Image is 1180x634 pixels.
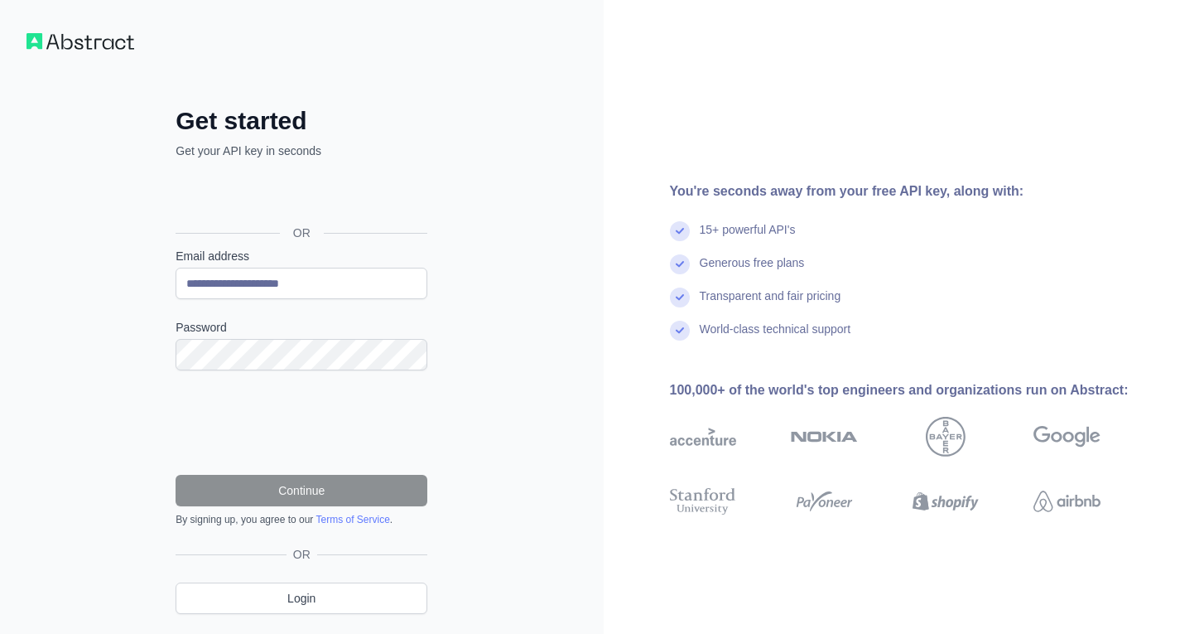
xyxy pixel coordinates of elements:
[670,181,1154,201] div: You're seconds away from your free API key, along with:
[176,143,427,159] p: Get your API key in seconds
[700,321,851,354] div: World-class technical support
[670,321,690,341] img: check mark
[176,583,427,614] a: Login
[176,248,427,264] label: Email address
[26,33,134,50] img: Workflow
[315,514,389,525] a: Terms of Service
[1033,485,1101,518] img: airbnb
[176,513,427,526] div: By signing up, you agree to our .
[791,485,858,518] img: payoneer
[1033,417,1101,457] img: google
[670,221,690,241] img: check mark
[280,225,324,241] span: OR
[167,177,432,214] iframe: Sign in with Google Button
[700,288,841,321] div: Transparent and fair pricing
[287,546,317,563] span: OR
[700,254,805,288] div: Generous free plans
[926,417,966,457] img: bayer
[670,254,690,274] img: check mark
[670,417,737,457] img: accenture
[913,485,980,518] img: shopify
[176,475,427,506] button: Continue
[176,319,427,336] label: Password
[700,221,796,254] div: 15+ powerful API's
[670,380,1154,400] div: 100,000+ of the world's top engineers and organizations run on Abstract:
[670,288,690,307] img: check mark
[791,417,858,457] img: nokia
[176,106,427,136] h2: Get started
[670,485,737,518] img: stanford university
[176,390,427,455] iframe: reCAPTCHA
